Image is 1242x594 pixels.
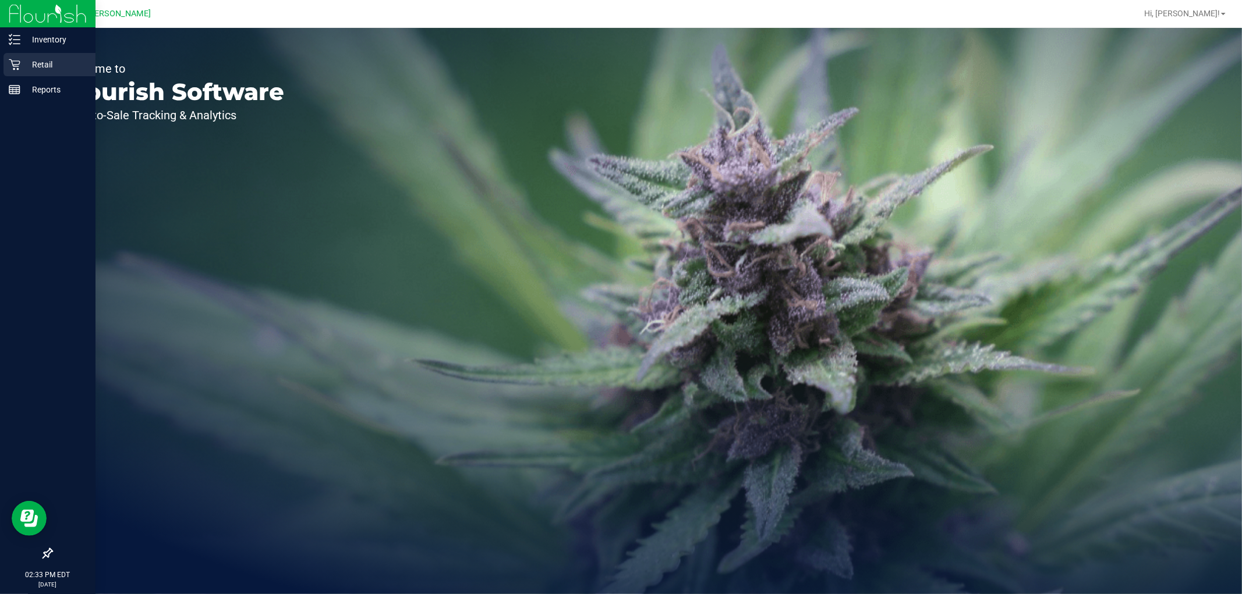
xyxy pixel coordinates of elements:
[63,80,284,104] p: Flourish Software
[5,580,90,589] p: [DATE]
[9,34,20,45] inline-svg: Inventory
[9,59,20,70] inline-svg: Retail
[87,9,151,19] span: [PERSON_NAME]
[20,83,90,97] p: Reports
[12,501,47,536] iframe: Resource center
[5,570,90,580] p: 02:33 PM EDT
[63,63,284,74] p: Welcome to
[9,84,20,95] inline-svg: Reports
[1144,9,1220,18] span: Hi, [PERSON_NAME]!
[20,33,90,47] p: Inventory
[63,109,284,121] p: Seed-to-Sale Tracking & Analytics
[20,58,90,72] p: Retail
